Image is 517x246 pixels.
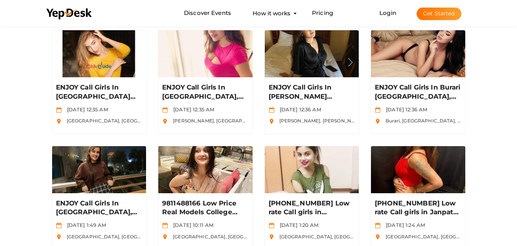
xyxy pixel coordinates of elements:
[375,223,381,228] img: calendar.svg
[375,234,381,240] img: location.svg
[169,118,379,124] span: [PERSON_NAME], [GEOGRAPHIC_DATA], [GEOGRAPHIC_DATA], [GEOGRAPHIC_DATA]
[379,9,396,16] a: Login
[269,199,355,217] a: [PHONE_NUMBER] Low rate Call girls in [GEOGRAPHIC_DATA] | Hot and Sexy Call girl service
[162,234,168,240] img: location.svg
[63,106,108,112] span: [DATE] 12:35 AM
[162,119,168,124] img: location.svg
[169,234,281,239] span: [GEOGRAPHIC_DATA], [GEOGRAPHIC_DATA]
[158,30,253,77] img: KRTRLEHS_small.jpeg
[375,119,381,124] img: location.svg
[250,6,293,20] button: How it works
[276,106,321,112] span: [DATE] 12:36 AM
[169,106,214,112] span: [DATE] 12:35 AM
[162,83,249,101] a: ENJOY Call Girls In [GEOGRAPHIC_DATA], Call Us [PHONE_NUMBER]
[184,6,231,20] a: Discover Events
[382,234,493,239] span: [GEOGRAPHIC_DATA], [GEOGRAPHIC_DATA]
[56,119,62,124] img: location.svg
[269,119,274,124] img: location.svg
[162,107,168,113] img: calendar.svg
[417,7,461,20] button: Get Started
[269,107,274,113] img: calendar.svg
[375,107,381,113] img: calendar.svg
[52,30,146,77] img: TDOLUQ7W_small.jpeg
[162,199,249,217] a: 9811488166 Low Price Real Models College Girls House Wife Also Available
[382,106,427,112] span: [DATE] 12:36 AM
[162,223,168,228] img: calendar.svg
[56,83,143,101] a: ENJOY Call Girls In [GEOGRAPHIC_DATA] [GEOGRAPHIC_DATA], Call Us [PHONE_NUMBER]
[375,199,461,217] a: [PHONE_NUMBER] Low rate Call girls in Janpath | Hot and Sexy Call girl service
[169,222,213,228] span: [DATE] 10:11 AM
[371,146,465,193] img: PIMQAKAP_small.jpeg
[276,234,387,239] span: [GEOGRAPHIC_DATA], [GEOGRAPHIC_DATA]
[56,107,62,113] img: calendar.svg
[63,234,284,239] span: [GEOGRAPHIC_DATA], [GEOGRAPHIC_DATA], [GEOGRAPHIC_DATA], [GEOGRAPHIC_DATA]
[312,6,333,20] a: Pricing
[371,30,465,77] img: PWXNREBY_small.jpeg
[269,234,274,240] img: location.svg
[158,146,253,193] img: Q38EI0DZ_small.jpeg
[56,223,62,228] img: calendar.svg
[52,146,146,193] img: SHKBVSBQ_small.jpeg
[265,30,359,77] img: DOS0FS4F_small.jpeg
[63,118,230,124] span: [GEOGRAPHIC_DATA], [GEOGRAPHIC_DATA], [GEOGRAPHIC_DATA]
[63,222,107,228] span: [DATE] 1:49 AM
[269,223,274,228] img: calendar.svg
[276,222,319,228] span: [DATE] 1:20 AM
[56,234,62,240] img: location.svg
[382,118,510,124] span: Burari, [GEOGRAPHIC_DATA], [GEOGRAPHIC_DATA]
[382,222,425,228] span: [DATE] 1:24 AM
[276,118,517,124] span: [PERSON_NAME], [PERSON_NAME], [PERSON_NAME], [GEOGRAPHIC_DATA], [GEOGRAPHIC_DATA]
[265,146,359,193] img: XHMZU4E9_small.jpeg
[269,83,355,101] a: ENJOY Call Girls In [PERSON_NAME][GEOGRAPHIC_DATA], Call Us [PHONE_NUMBER]
[56,199,143,217] a: ENJOY Call Girls In [GEOGRAPHIC_DATA], Call Us [PHONE_NUMBER]
[375,83,461,101] a: ENJOY Call Girls In Burari [GEOGRAPHIC_DATA], Call Us [PHONE_NUMBER]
